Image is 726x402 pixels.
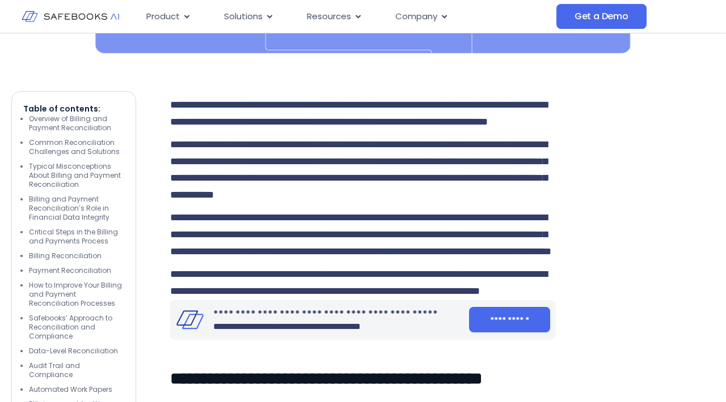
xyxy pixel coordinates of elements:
li: How to Improve Your Billing and Payment Reconciliation Processes [29,281,124,308]
li: Payment Reconciliation [29,266,124,275]
li: Critical Steps in the Billing and Payments Process [29,228,124,246]
a: Get a Demo [556,4,647,29]
li: Audit Trail and Compliance [29,361,124,379]
span: Get a Demo [575,11,628,22]
span: Product [146,10,180,23]
li: Common Reconciliation Challenges and Solutions [29,138,124,156]
span: Resources [307,10,351,23]
li: Data-Level Reconciliation [29,347,124,356]
span: Solutions [224,10,263,23]
li: Billing Reconciliation [29,251,124,260]
li: Typical Misconceptions About Billing and Payment Reconciliation [29,162,124,189]
li: Automated Work Papers [29,385,124,394]
p: Table of contents: [23,103,124,114]
div: Menu Toggle [137,6,556,28]
li: Billing and Payment Reconciliation’s Role in Financial Data Integrity [29,195,124,222]
nav: Menu [137,6,556,28]
li: Safebooks’ Approach to Reconciliation and Compliance [29,314,124,341]
span: Company [395,10,437,23]
li: Overview of Billing and Payment Reconciliation [29,114,124,132]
